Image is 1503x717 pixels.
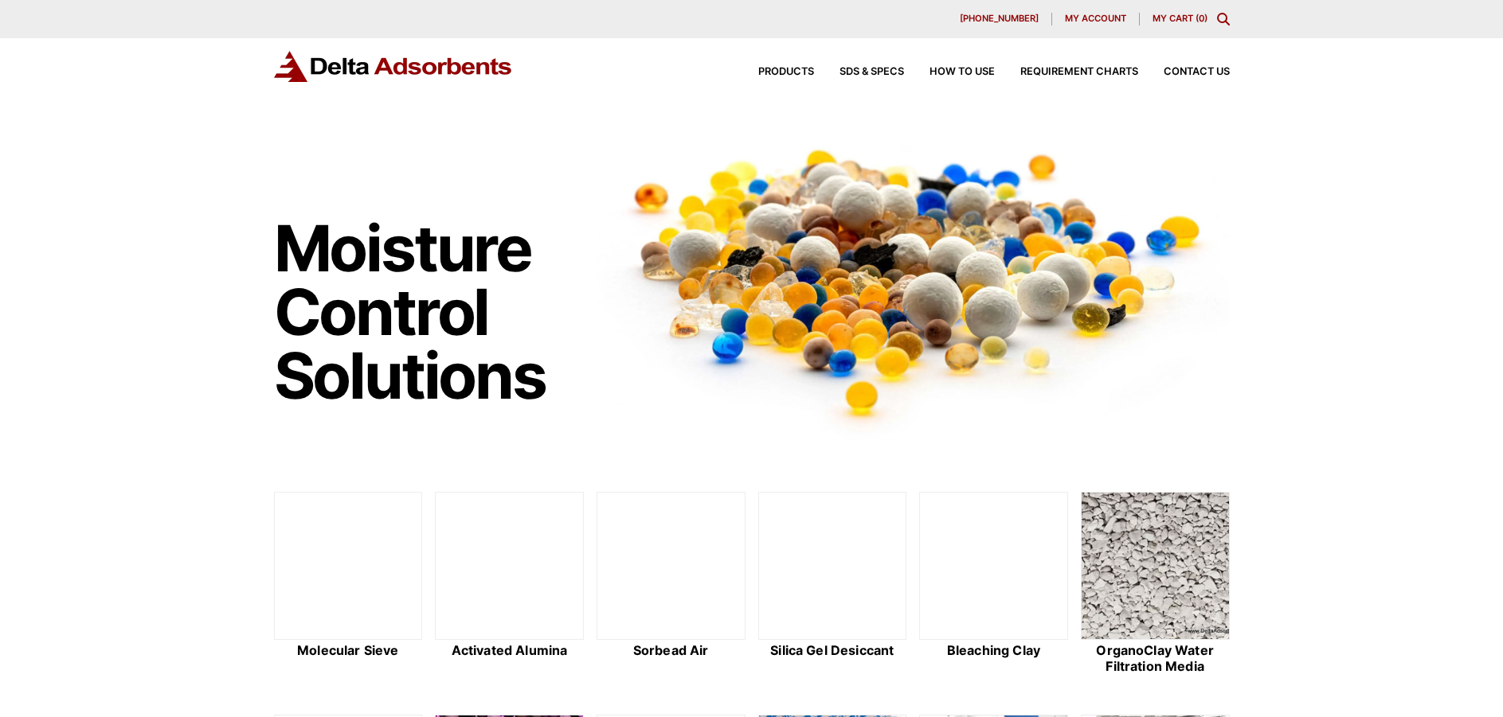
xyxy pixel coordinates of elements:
[840,67,904,77] span: SDS & SPECS
[1217,13,1230,25] div: Toggle Modal Content
[758,643,907,658] h2: Silica Gel Desiccant
[435,643,584,658] h2: Activated Alumina
[814,67,904,77] a: SDS & SPECS
[758,492,907,676] a: Silica Gel Desiccant
[904,67,995,77] a: How to Use
[1065,14,1126,23] span: My account
[995,67,1138,77] a: Requirement Charts
[960,14,1039,23] span: [PHONE_NUMBER]
[919,492,1068,676] a: Bleaching Clay
[1138,67,1230,77] a: Contact Us
[274,216,581,407] h1: Moisture Control Solutions
[597,492,746,676] a: Sorbead Air
[274,51,513,82] img: Delta Adsorbents
[597,120,1230,441] img: Image
[947,13,1052,25] a: [PHONE_NUMBER]
[1020,67,1138,77] span: Requirement Charts
[597,643,746,658] h2: Sorbead Air
[1052,13,1140,25] a: My account
[1199,13,1204,24] span: 0
[1164,67,1230,77] span: Contact Us
[930,67,995,77] span: How to Use
[758,67,814,77] span: Products
[733,67,814,77] a: Products
[1081,492,1230,676] a: OrganoClay Water Filtration Media
[919,643,1068,658] h2: Bleaching Clay
[274,643,423,658] h2: Molecular Sieve
[1153,13,1207,24] a: My Cart (0)
[1081,643,1230,673] h2: OrganoClay Water Filtration Media
[274,492,423,676] a: Molecular Sieve
[435,492,584,676] a: Activated Alumina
